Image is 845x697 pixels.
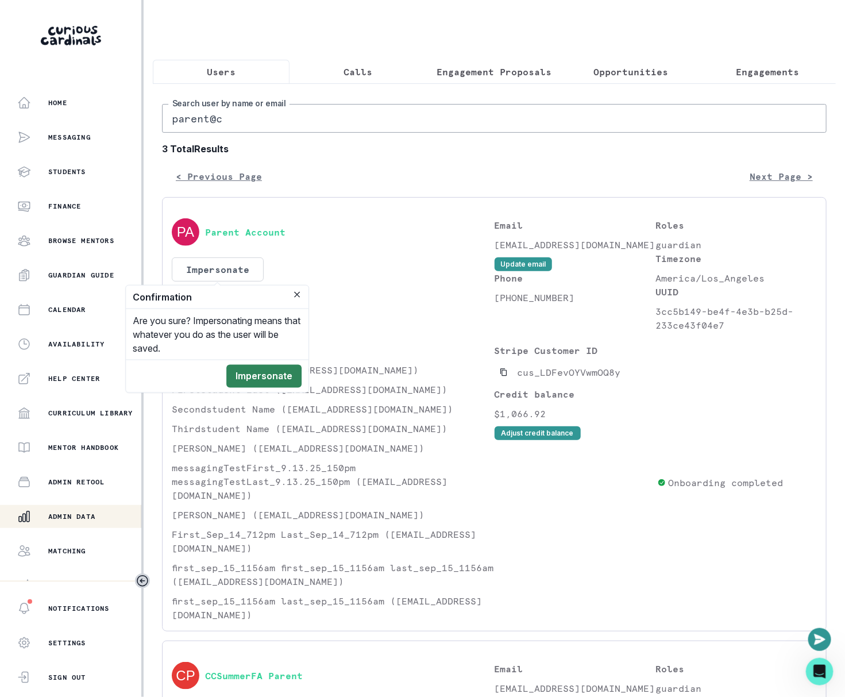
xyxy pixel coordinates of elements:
[48,604,110,613] p: Notifications
[172,527,495,555] p: First_Sep_14_712pm Last_Sep_14_712pm ([EMAIL_ADDRESS][DOMAIN_NAME])
[48,512,95,521] p: Admin Data
[655,218,817,232] p: Roles
[48,546,86,556] p: Matching
[495,387,653,401] p: Credit balance
[45,387,69,395] span: Home
[74,52,106,64] div: • [DATE]
[41,41,738,50] span: Hey there👋 Welcome to Curious Cardinals 🙌 Take a look around! If you have any questions or are ex...
[48,271,114,280] p: Guardian Guide
[655,271,817,285] p: America/Los_Angeles
[162,142,827,156] b: 3 Total Results
[655,305,817,332] p: 3cc5b149-be4f-4e3b-b25d-233ce43f04e7
[172,218,199,246] img: svg
[53,303,177,326] button: Send us a message
[495,407,653,421] p: $1,066.92
[495,238,656,252] p: [EMAIL_ADDRESS][DOMAIN_NAME]
[110,94,142,106] div: • [DATE]
[48,236,114,245] p: Browse Mentors
[115,359,230,405] button: Messages
[48,340,105,349] p: Availability
[41,94,107,106] div: [PERSON_NAME]
[48,133,91,142] p: Messaging
[126,309,308,360] div: Are you sure? Impersonating means that whatever you do as the user will be saved.
[655,252,817,265] p: Timezone
[808,628,831,651] button: Open or close messaging widget
[495,662,656,676] p: Email
[655,285,817,299] p: UUID
[48,167,86,176] p: Students
[495,291,656,305] p: [PHONE_NUMBER]
[207,65,236,79] p: Users
[162,165,276,188] button: < Previous Page
[172,257,264,282] button: Impersonate
[668,476,783,490] p: Onboarding completed
[48,673,86,682] p: Sign Out
[495,344,653,357] p: Stripe Customer ID
[126,286,308,309] header: Confirmation
[495,218,656,232] p: Email
[13,40,36,63] img: Profile image for Curious
[736,65,799,79] p: Engagements
[135,573,150,588] button: Toggle sidebar
[48,638,86,648] p: Settings
[48,409,133,418] p: Curriculum Library
[48,305,86,314] p: Calendar
[172,561,495,588] p: first_sep_15_1156am first_sep_15_1156am last_sep_15_1156am ([EMAIL_ADDRESS][DOMAIN_NAME])
[85,5,147,25] h1: Messages
[172,422,495,436] p: Thirdstudent Name ([EMAIL_ADDRESS][DOMAIN_NAME])
[150,387,194,395] span: Messages
[593,65,668,79] p: Opportunities
[172,402,495,416] p: Secondstudent Name ([EMAIL_ADDRESS][DOMAIN_NAME])
[13,83,36,106] div: Profile image for Alec
[172,594,495,622] p: first_sep_15_1156am last_sep_15_1156am ([EMAIL_ADDRESS][DOMAIN_NAME])
[48,202,81,211] p: Finance
[437,65,551,79] p: Engagement Proposals
[736,165,827,188] button: Next Page >
[495,271,656,285] p: Phone
[172,363,495,377] p: Student Test ([EMAIL_ADDRESS][DOMAIN_NAME])
[48,443,119,452] p: Mentor Handbook
[655,238,817,252] p: guardian
[172,508,495,522] p: [PERSON_NAME] ([EMAIL_ADDRESS][DOMAIN_NAME])
[205,226,285,238] button: Parent Account
[172,344,495,357] p: Students
[172,662,199,690] img: svg
[495,257,552,271] button: Update email
[48,374,100,383] p: Help Center
[172,383,495,396] p: Firststudent Last ([EMAIL_ADDRESS][DOMAIN_NAME])
[205,670,303,681] button: CCSummerFA Parent
[41,26,101,45] img: Curious Cardinals Logo
[495,363,513,382] button: Copied to clipboard
[172,461,495,502] p: messagingTestFirst_9.13.25_150pm messagingTestLast_9.13.25_150pm ([EMAIL_ADDRESS][DOMAIN_NAME])
[48,98,67,107] p: Home
[202,5,222,25] div: Close
[290,288,304,302] button: Close
[41,52,71,64] div: Curious
[806,658,834,686] iframe: Intercom live chat
[518,365,621,379] p: cus_LDFevOYVwmOQ8y
[495,681,656,695] p: [EMAIL_ADDRESS][DOMAIN_NAME]
[655,662,817,676] p: Roles
[48,477,105,487] p: Admin Retool
[226,365,302,388] button: Impersonate
[344,65,372,79] p: Calls
[172,441,495,455] p: [PERSON_NAME] ([EMAIL_ADDRESS][DOMAIN_NAME])
[495,426,581,440] button: Adjust credit balance
[41,83,774,93] span: Hey there👋 Welcome to Curious Cardinals 🙌 Take a look around! If you have any questions or are ex...
[655,681,817,695] p: guardian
